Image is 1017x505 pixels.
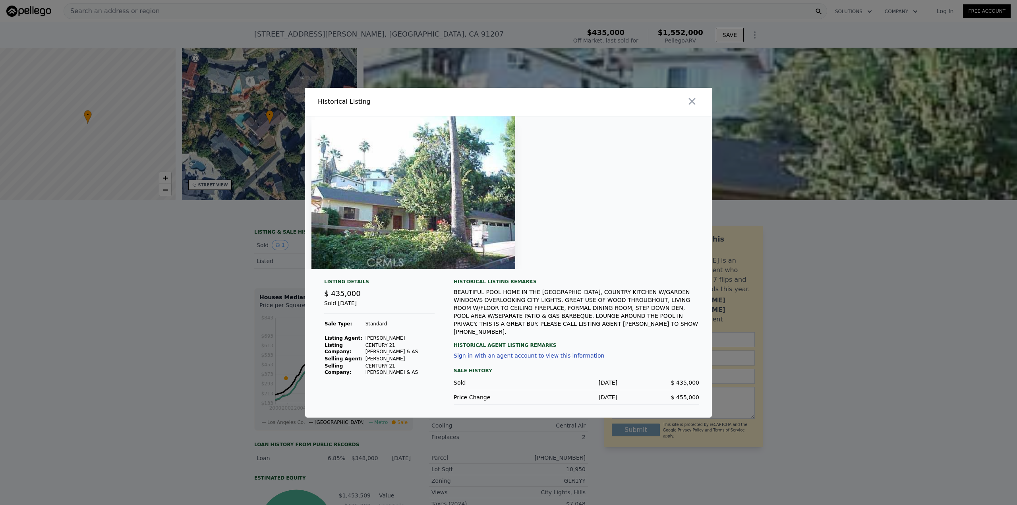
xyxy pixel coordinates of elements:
span: $ 435,000 [324,289,361,298]
div: Sold [DATE] [324,299,435,314]
div: Sale History [454,366,699,375]
div: [DATE] [536,379,617,387]
button: Sign in with an agent account to view this information [454,352,604,359]
div: Historical Agent Listing Remarks [454,336,699,348]
div: [DATE] [536,393,617,401]
td: [PERSON_NAME] [365,335,435,342]
strong: Listing Agent: [325,335,362,341]
td: [PERSON_NAME] [365,355,435,362]
div: Price Change [454,393,536,401]
div: Sold [454,379,536,387]
strong: Listing Company: [325,342,351,354]
strong: Selling Company: [325,363,351,375]
div: Historical Listing remarks [454,279,699,285]
td: Standard [365,320,435,327]
span: $ 435,000 [671,379,699,386]
div: BEAUTIFUL POOL HOME IN THE [GEOGRAPHIC_DATA], COUNTRY KITCHEN W/GARDEN WINDOWS OVERLOOKING CITY L... [454,288,699,336]
td: CENTURY 21 [PERSON_NAME] & AS [365,342,435,355]
div: Listing Details [324,279,435,288]
img: Property Img [311,116,515,269]
span: $ 455,000 [671,394,699,401]
td: CENTURY 21 [PERSON_NAME] & AS [365,362,435,376]
strong: Selling Agent: [325,356,363,362]
div: Historical Listing [318,97,505,106]
strong: Sale Type: [325,321,352,327]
